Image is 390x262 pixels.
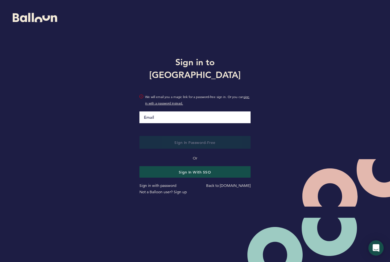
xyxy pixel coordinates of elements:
[139,111,250,123] input: Email
[139,166,250,178] button: Sign in with SSO
[174,140,216,145] span: Sign in Password-Free
[139,136,250,149] button: Sign in Password-Free
[135,56,255,81] h1: Sign in to [GEOGRAPHIC_DATA]
[139,189,187,194] a: Not a Balloon user? Sign up
[145,94,250,107] span: We will email you a magic link for a password-free sign in. Or you can
[206,183,251,188] a: Back to [DOMAIN_NAME]
[139,155,250,161] p: Or
[139,183,176,188] a: Sign in with password
[368,240,384,256] div: Open Intercom Messenger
